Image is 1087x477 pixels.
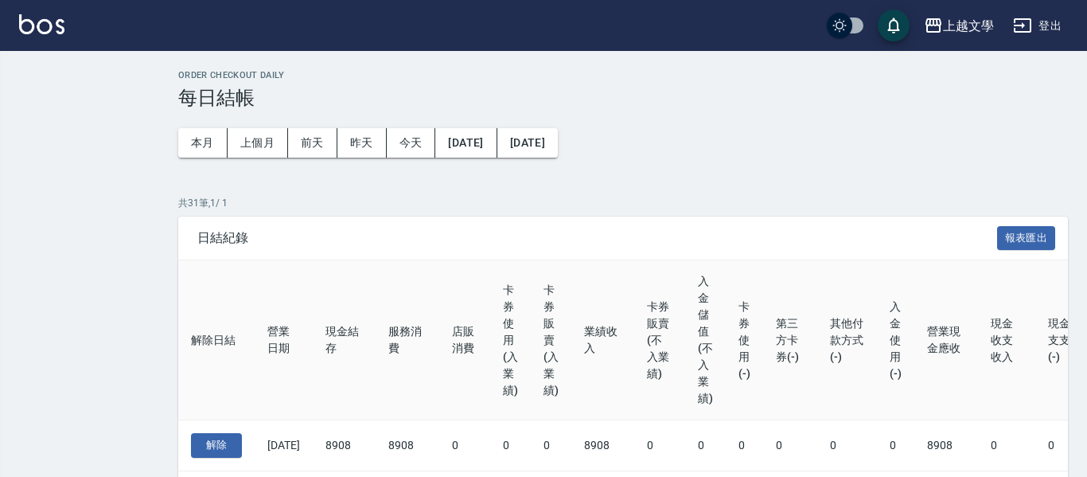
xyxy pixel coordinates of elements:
[571,260,635,420] th: 業績收入
[997,229,1056,244] a: 報表匯出
[877,420,914,471] td: 0
[726,260,763,420] th: 卡券使用(-)
[255,260,313,420] th: 營業日期
[228,128,288,158] button: 上個月
[178,196,1068,210] p: 共 31 筆, 1 / 1
[178,70,1068,80] h2: Order checkout daily
[817,420,878,471] td: 0
[685,420,726,471] td: 0
[918,10,1000,42] button: 上越文學
[763,260,817,420] th: 第三方卡券(-)
[313,420,376,471] td: 8908
[978,420,1035,471] td: 0
[531,420,571,471] td: 0
[634,260,685,420] th: 卡券販賣(不入業績)
[943,16,994,36] div: 上越文學
[490,420,531,471] td: 0
[313,260,376,420] th: 現金結存
[571,420,635,471] td: 8908
[914,420,978,471] td: 8908
[634,420,685,471] td: 0
[531,260,571,420] th: 卡券販賣(入業績)
[878,10,910,41] button: save
[685,260,726,420] th: 入金儲值(不入業績)
[763,420,817,471] td: 0
[439,260,490,420] th: 店販消費
[197,230,997,246] span: 日結紀錄
[435,128,497,158] button: [DATE]
[288,128,337,158] button: 前天
[178,128,228,158] button: 本月
[497,128,558,158] button: [DATE]
[178,87,1068,109] h3: 每日結帳
[191,433,242,458] button: 解除
[178,260,255,420] th: 解除日結
[817,260,878,420] th: 其他付款方式(-)
[914,260,978,420] th: 營業現金應收
[490,260,531,420] th: 卡券使用(入業績)
[376,260,439,420] th: 服務消費
[1007,11,1068,41] button: 登出
[439,420,490,471] td: 0
[387,128,436,158] button: 今天
[726,420,763,471] td: 0
[877,260,914,420] th: 入金使用(-)
[255,420,313,471] td: [DATE]
[19,14,64,34] img: Logo
[997,226,1056,251] button: 報表匯出
[376,420,439,471] td: 8908
[337,128,387,158] button: 昨天
[978,260,1035,420] th: 現金收支收入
